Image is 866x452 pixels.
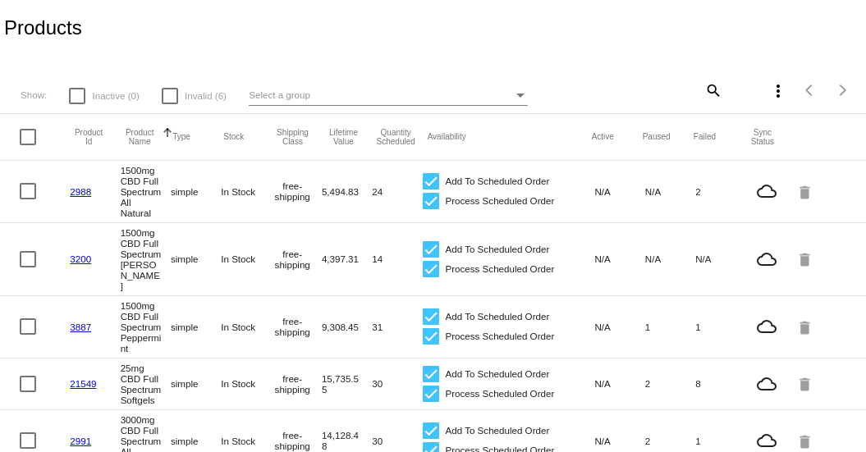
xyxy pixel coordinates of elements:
[695,182,745,201] mat-cell: 2
[595,249,645,268] mat-cell: N/A
[121,223,171,295] mat-cell: 1500mg CBD Full Spectrum [PERSON_NAME]
[745,374,787,394] mat-icon: cloud_queue
[272,176,322,206] mat-cell: free-shipping
[121,128,158,146] button: Change sorting for ProductName
[70,186,91,197] a: 2988
[645,249,695,268] mat-cell: N/A
[249,85,528,106] mat-select: Select a group
[325,128,361,146] button: Change sorting for LifetimeValue
[70,378,96,389] a: 21549
[745,249,787,269] mat-icon: cloud_queue
[172,132,190,142] button: Change sorting for ProductType
[446,364,550,384] span: Add To Scheduled Order
[796,179,816,204] mat-icon: delete
[796,371,816,396] mat-icon: delete
[745,181,787,201] mat-icon: cloud_queue
[592,132,614,142] button: Change sorting for TotalQuantityScheduledActive
[745,128,781,146] button: Change sorting for ValidationErrorCode
[645,431,695,450] mat-cell: 2
[745,431,787,450] mat-icon: cloud_queue
[827,74,859,107] button: Next page
[372,182,422,201] mat-cell: 24
[223,132,244,142] button: Change sorting for StockLevel
[221,182,271,201] mat-cell: In Stock
[796,246,816,272] mat-icon: delete
[372,249,422,268] mat-cell: 14
[794,74,827,107] button: Previous page
[171,249,221,268] mat-cell: simple
[185,86,227,106] span: Invalid (6)
[221,374,271,393] mat-cell: In Stock
[446,259,555,279] span: Process Scheduled Order
[695,374,745,393] mat-cell: 8
[703,77,722,103] mat-icon: search
[595,374,645,393] mat-cell: N/A
[70,253,91,264] a: 3200
[121,161,171,222] mat-cell: 1500mg CBD Full Spectrum All Natural
[372,374,422,393] mat-cell: 30
[221,249,271,268] mat-cell: In Stock
[446,421,550,441] span: Add To Scheduled Order
[274,128,310,146] button: Change sorting for ShippingClass
[171,317,221,336] mat-cell: simple
[272,244,322,274] mat-cell: free-shipping
[446,191,555,211] span: Process Scheduled Order
[71,128,107,146] button: Change sorting for ExternalId
[221,431,271,450] mat-cell: In Stock
[322,317,372,336] mat-cell: 9,308.45
[446,171,550,191] span: Add To Scheduled Order
[272,312,322,341] mat-cell: free-shipping
[92,86,139,106] span: Inactive (0)
[595,431,645,450] mat-cell: N/A
[377,128,415,146] button: Change sorting for QuantityScheduled
[694,132,716,142] button: Change sorting for TotalQuantityFailed
[171,182,221,201] mat-cell: simple
[645,182,695,201] mat-cell: N/A
[643,132,671,142] button: Change sorting for TotalQuantityScheduledPaused
[4,16,82,39] h2: Products
[446,240,550,259] span: Add To Scheduled Order
[645,317,695,336] mat-cell: 1
[70,322,91,332] a: 3887
[372,317,422,336] mat-cell: 31
[446,326,555,346] span: Process Scheduled Order
[446,307,550,326] span: Add To Scheduled Order
[322,369,372,399] mat-cell: 15,735.55
[249,89,310,100] span: Select a group
[745,317,787,336] mat-icon: cloud_queue
[695,249,745,268] mat-cell: N/A
[695,431,745,450] mat-cell: 1
[272,369,322,399] mat-cell: free-shipping
[121,296,171,358] mat-cell: 1500mg CBD Full Spectrum Peppermint
[645,374,695,393] mat-cell: 2
[768,81,788,101] mat-icon: more_vert
[70,436,91,446] a: 2991
[221,317,271,336] mat-cell: In Stock
[21,89,47,100] span: Show:
[171,431,221,450] mat-cell: simple
[171,374,221,393] mat-cell: simple
[796,314,816,340] mat-icon: delete
[372,431,422,450] mat-cell: 30
[595,182,645,201] mat-cell: N/A
[695,317,745,336] mat-cell: 1
[322,249,372,268] mat-cell: 4,397.31
[595,317,645,336] mat-cell: N/A
[446,384,555,404] span: Process Scheduled Order
[121,358,171,409] mat-cell: 25mg CBD Full Spectrum Softgels
[322,182,372,201] mat-cell: 5,494.83
[428,132,592,141] mat-header-cell: Availability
